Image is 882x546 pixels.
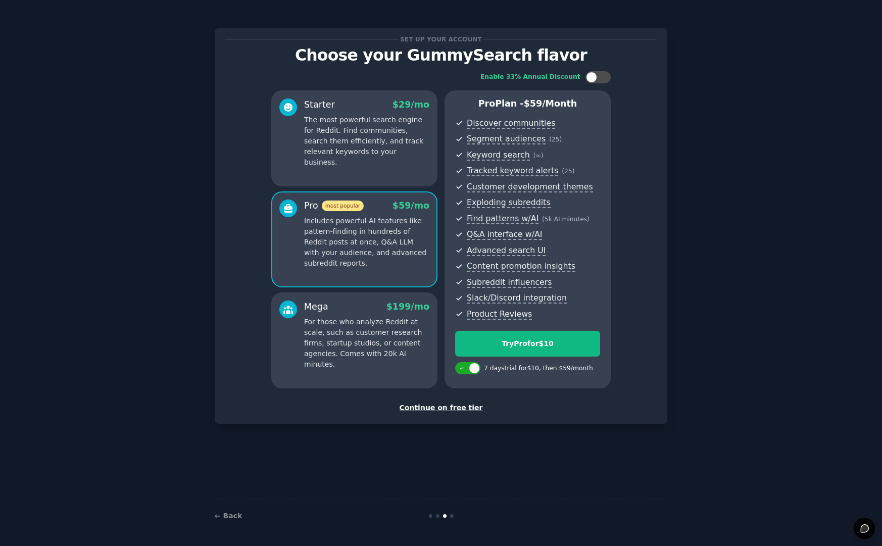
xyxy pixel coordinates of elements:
p: Includes powerful AI features like pattern-finding in hundreds of Reddit posts at once, Q&A LLM w... [304,216,429,269]
p: Choose your GummySearch flavor [225,46,657,64]
div: Pro [304,200,364,212]
span: Customer development themes [467,182,593,192]
p: Pro Plan - [455,97,600,110]
div: 7 days trial for $10 , then $ 59 /month [484,364,593,373]
div: Mega [304,301,328,313]
button: TryProfor$10 [455,331,600,357]
div: Try Pro for $10 [456,338,600,349]
span: Slack/Discord integration [467,293,567,304]
span: ( ∞ ) [533,152,544,159]
span: Product Reviews [467,309,532,320]
span: ( 5k AI minutes ) [542,216,590,223]
span: Content promotion insights [467,261,575,272]
span: Tracked keyword alerts [467,166,558,176]
p: The most powerful search engine for Reddit. Find communities, search them efficiently, and track ... [304,115,429,168]
span: Subreddit influencers [467,277,552,288]
span: $ 29 /mo [393,100,429,110]
div: Starter [304,98,335,111]
span: Keyword search [467,150,530,161]
span: ( 25 ) [549,136,562,143]
span: $ 59 /mo [393,201,429,211]
span: Set up your account [399,34,484,44]
span: Segment audiences [467,134,546,144]
span: $ 199 /mo [386,302,429,312]
span: Exploding subreddits [467,197,550,208]
span: most popular [322,201,364,211]
span: Discover communities [467,118,555,129]
a: ← Back [215,512,242,520]
span: Advanced search UI [467,245,546,256]
div: Enable 33% Annual Discount [480,73,580,82]
span: Find patterns w/AI [467,214,538,224]
span: $ 59 /month [524,98,577,109]
span: ( 25 ) [562,168,574,175]
p: For those who analyze Reddit at scale, such as customer research firms, startup studios, or conte... [304,317,429,370]
div: Continue on free tier [225,403,657,413]
span: Q&A interface w/AI [467,229,542,240]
